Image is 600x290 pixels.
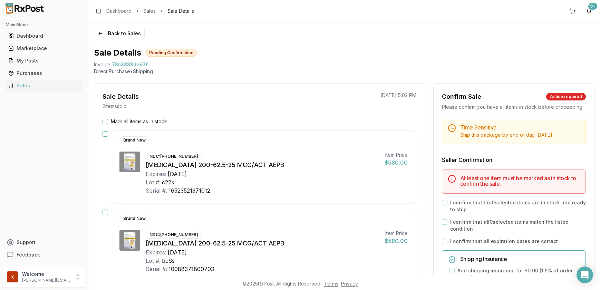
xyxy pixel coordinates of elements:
div: Lot #: [146,257,161,265]
div: Sales [8,82,80,89]
div: Brand New [119,215,149,222]
a: Marketplace [6,42,83,55]
div: Dashboard [8,32,80,39]
h5: Time Sensitive [460,125,580,130]
label: Mark all items as in stock [111,118,167,125]
button: 9+ [583,6,594,17]
div: Brand New [119,136,149,144]
button: Back to Sales [94,28,145,39]
div: Confirm Sale [442,92,481,101]
img: User avatar [7,271,18,282]
p: [PERSON_NAME][EMAIL_ADDRESS][DOMAIN_NAME] [22,278,70,283]
h3: Seller Confirmation [442,156,586,164]
span: Feedback [17,251,40,258]
div: Expires: [146,248,166,257]
button: Sales [3,80,85,91]
span: Ship this package by end of day [DATE] . [460,132,553,138]
div: Sale Details [103,92,139,101]
div: $580.00 [385,237,408,245]
div: Please confirm you have all items in stock before proceeding [442,104,586,110]
label: I confirm that all 0 selected items match the listed condition [450,219,586,232]
img: Trelegy Ellipta 200-62.5-25 MCG/ACT AEPB [119,230,140,251]
button: Dashboard [3,30,85,41]
div: Expires: [146,170,166,178]
div: 9+ [588,3,597,10]
div: Item Price [385,152,408,158]
nav: breadcrumb [106,8,194,14]
a: Privacy [341,281,358,287]
button: Purchases [3,68,85,79]
p: Welcome [22,271,70,278]
div: NDC: [PHONE_NUMBER] [146,153,202,160]
div: [DATE] [168,170,187,178]
div: Action required [546,93,586,100]
img: RxPost Logo [3,3,47,14]
span: Sale Details [167,8,194,14]
img: Trelegy Ellipta 200-62.5-25 MCG/ACT AEPB [119,152,140,172]
h2: Main Menu [6,22,83,28]
a: Dashboard [106,8,132,14]
a: My Posts [6,55,83,67]
a: Purchases [6,67,83,79]
h5: Shipping Insurance [460,256,580,262]
div: Invoice [94,61,110,68]
div: 16523521371012 [168,186,210,195]
div: bc6s [162,257,175,265]
div: [MEDICAL_DATA] 200-62.5-25 MCG/ACT AEPB [146,239,379,248]
button: Feedback [3,249,85,261]
button: Support [3,236,85,249]
a: Sales [6,79,83,92]
div: $580.00 [385,158,408,167]
div: My Posts [8,57,80,64]
div: Serial #: [146,265,167,273]
a: Dashboard [6,30,83,42]
div: Item Price [385,230,408,237]
label: I confirm that the 0 selected items are in stock and ready to ship [450,199,586,213]
div: 10088371800703 [168,265,214,273]
div: Pending Confirmation [145,49,197,57]
button: Marketplace [3,43,85,54]
h1: Sale Details [94,47,141,58]
div: c22k [162,178,174,186]
p: 2 item s sold [103,103,127,110]
p: [DATE] 5:02 PM [380,92,416,99]
div: NDC: [PHONE_NUMBER] [146,231,202,239]
label: I confirm that all expiration dates are correct [450,238,558,245]
span: 78c3883de97f [112,61,148,68]
h5: At least one item must be marked as in stock to confirm the sale. [460,175,580,186]
div: Serial #: [146,186,167,195]
div: Purchases [8,70,80,77]
div: [MEDICAL_DATA] 200-62.5-25 MCG/ACT AEPB [146,160,379,170]
p: Direct Purchase • Shipping [94,68,594,75]
a: Sales [143,8,156,14]
div: Marketplace [8,45,80,52]
div: [DATE] [168,248,187,257]
button: My Posts [3,55,85,66]
a: Terms [324,281,338,287]
label: Add shipping insurance for $0.00 ( 1.5 % of order value) [457,267,580,281]
div: Open Intercom Messenger [577,267,593,283]
div: Lot #: [146,178,161,186]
